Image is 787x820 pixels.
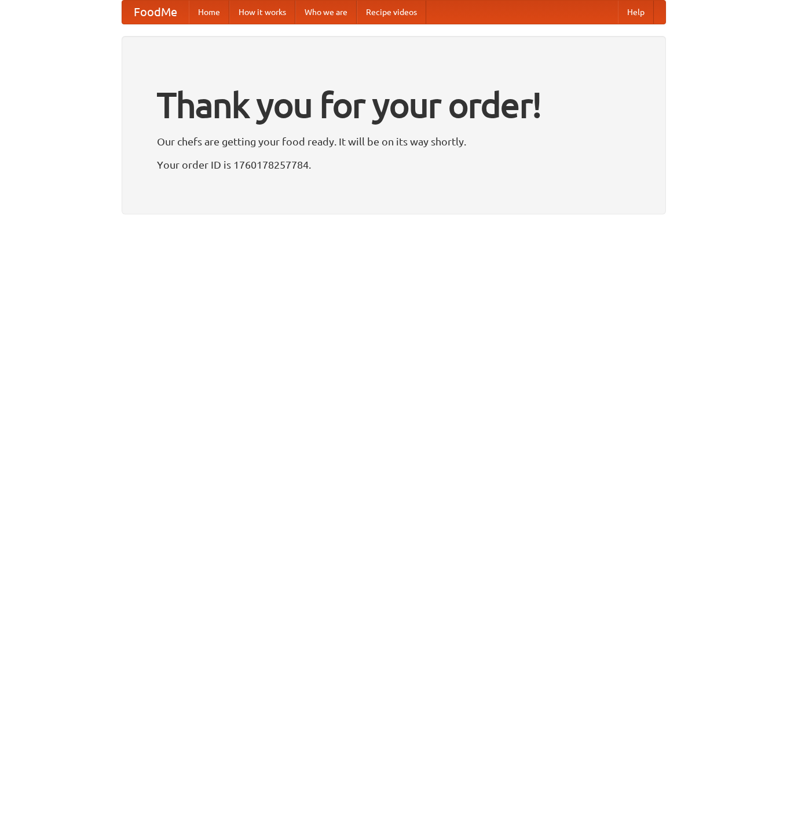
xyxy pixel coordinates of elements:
a: FoodMe [122,1,189,24]
a: Who we are [295,1,357,24]
a: How it works [229,1,295,24]
a: Help [618,1,654,24]
p: Your order ID is 1760178257784. [157,156,631,173]
h1: Thank you for your order! [157,77,631,133]
a: Home [189,1,229,24]
p: Our chefs are getting your food ready. It will be on its way shortly. [157,133,631,150]
a: Recipe videos [357,1,426,24]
